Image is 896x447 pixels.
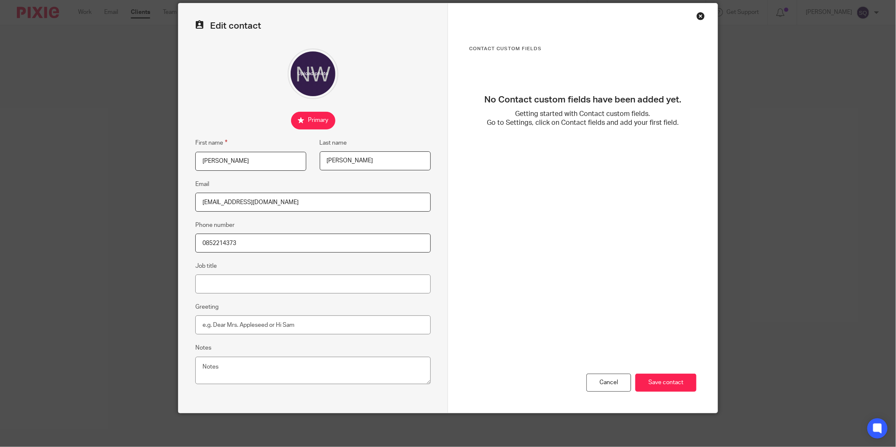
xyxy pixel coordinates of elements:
[469,94,696,105] h3: No Contact custom fields have been added yet.
[195,180,209,188] label: Email
[635,374,696,392] input: Save contact
[195,303,219,311] label: Greeting
[195,138,227,148] label: First name
[195,221,235,229] label: Phone number
[469,46,696,52] h3: Contact Custom fields
[320,139,347,147] label: Last name
[696,12,705,20] div: Close this dialog window
[195,344,211,352] label: Notes
[195,20,431,32] h2: Edit contact
[195,262,217,270] label: Job title
[195,315,431,334] input: e.g. Dear Mrs. Appleseed or Hi Sam
[586,374,631,392] div: Cancel
[469,110,696,128] p: Getting started with Contact custom fields. Go to Settings, click on Contact fields and add your ...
